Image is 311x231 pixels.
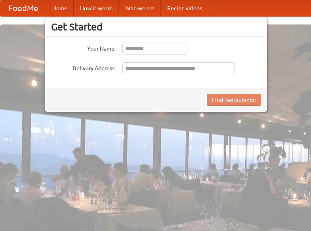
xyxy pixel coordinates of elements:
[119,0,161,16] a: Who we are
[207,94,261,106] button: Find Restaurants!
[46,0,74,16] a: Home
[0,0,46,16] a: FoodMe
[51,62,114,72] label: Delivery Address
[51,43,114,53] label: Your Name
[51,21,261,33] h3: Get Started
[161,0,208,16] a: Recipe videos
[74,0,119,16] a: How it works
